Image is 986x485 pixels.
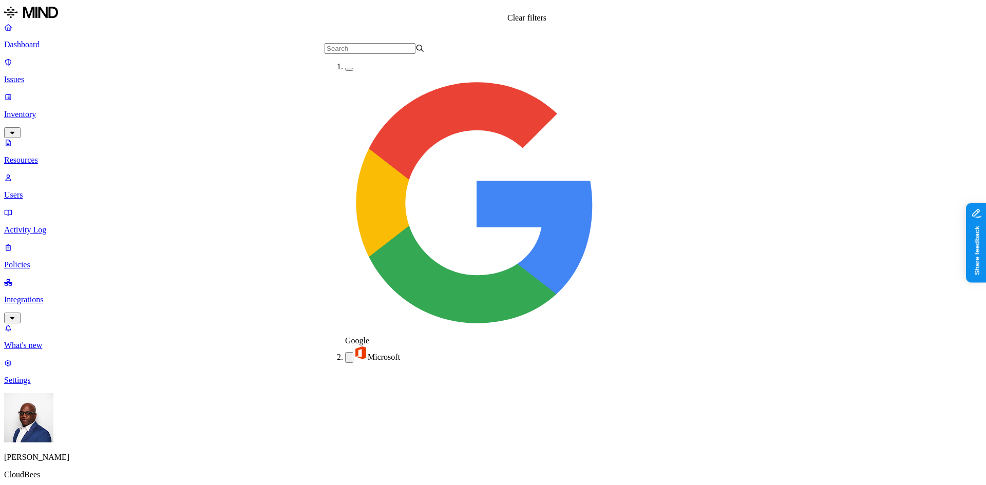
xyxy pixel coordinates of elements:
[4,4,982,23] a: MIND
[4,190,982,200] p: Users
[4,470,982,479] p: CloudBees
[345,336,369,345] span: Google
[4,393,53,442] img: Gregory Thomas
[4,323,982,350] a: What's new
[4,295,982,304] p: Integrations
[4,92,982,137] a: Inventory
[4,75,982,84] p: Issues
[4,23,982,49] a: Dashboard
[4,208,982,235] a: Activity Log
[4,138,982,165] a: Resources
[325,43,415,54] input: Search
[4,4,58,21] img: MIND
[4,278,982,322] a: Integrations
[345,71,608,334] img: google-workspace.svg
[4,110,982,119] p: Inventory
[4,40,982,49] p: Dashboard
[4,260,982,269] p: Policies
[507,13,546,23] div: Clear filters
[4,243,982,269] a: Policies
[368,353,400,361] span: Microsoft
[4,376,982,385] p: Settings
[353,345,368,360] img: office-365.svg
[4,341,982,350] p: What's new
[4,173,982,200] a: Users
[4,156,982,165] p: Resources
[4,225,982,235] p: Activity Log
[4,57,982,84] a: Issues
[4,358,982,385] a: Settings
